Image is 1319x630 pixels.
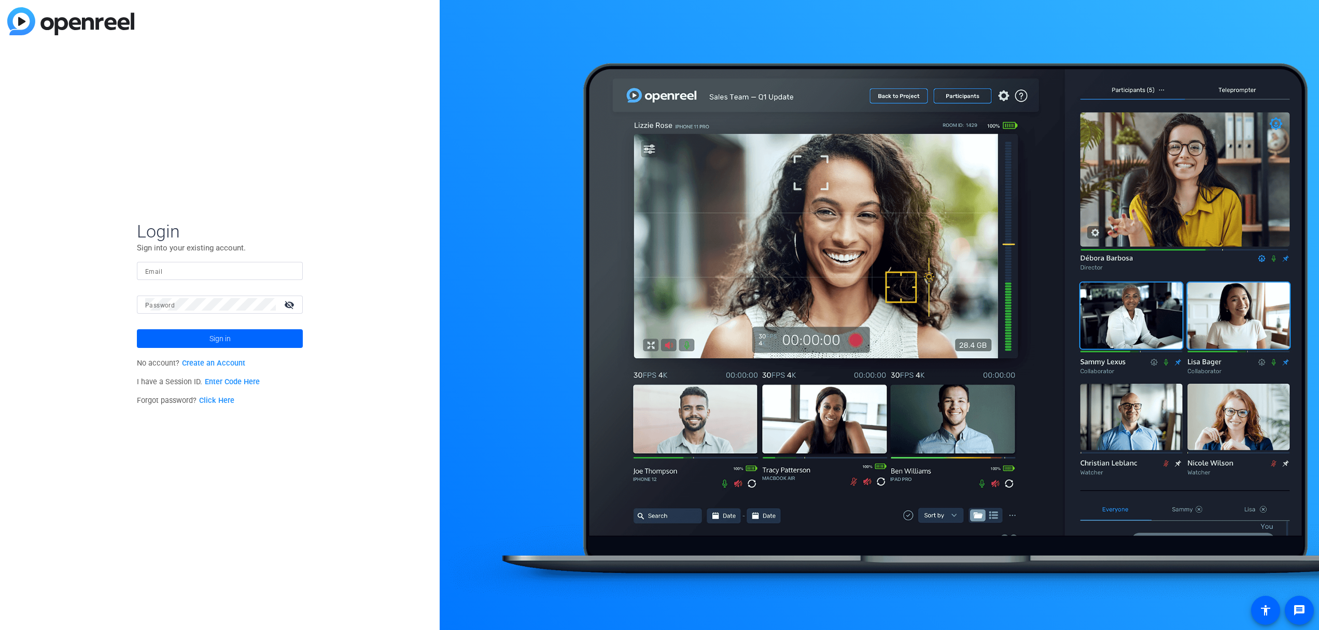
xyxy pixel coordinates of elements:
span: No account? [137,359,245,368]
mat-label: Email [145,268,162,275]
img: blue-gradient.svg [7,7,134,35]
a: Create an Account [182,359,245,368]
mat-icon: message [1293,604,1306,617]
span: Forgot password? [137,396,234,405]
a: Enter Code Here [205,377,260,386]
mat-icon: visibility_off [278,297,303,312]
a: Click Here [199,396,234,405]
p: Sign into your existing account. [137,242,303,254]
button: Sign in [137,329,303,348]
mat-label: Password [145,302,175,309]
input: Enter Email Address [145,264,294,277]
mat-icon: accessibility [1259,604,1272,617]
span: I have a Session ID. [137,377,260,386]
span: Login [137,220,303,242]
span: Sign in [209,326,231,352]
